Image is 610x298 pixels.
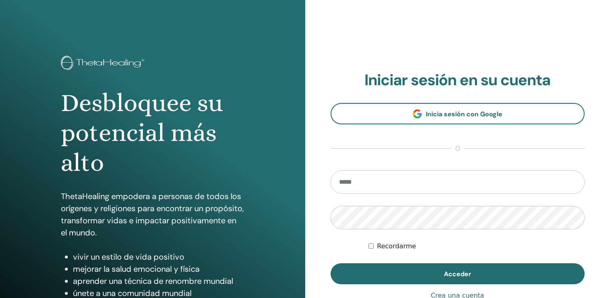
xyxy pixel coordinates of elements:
[331,263,585,284] button: Acceder
[73,251,244,263] li: vivir un estilo de vida positivo
[451,144,464,153] span: o
[377,241,416,251] label: Recordarme
[444,270,471,278] span: Acceder
[368,241,585,251] div: Mantenerme autenticado indefinidamente o hasta cerrar la sesión manualmente
[331,103,585,124] a: Inicia sesión con Google
[426,110,502,118] span: Inicia sesión con Google
[73,263,244,275] li: mejorar la salud emocional y física
[61,190,244,239] p: ThetaHealing empodera a personas de todos los orígenes y religiones para encontrar un propósito, ...
[331,71,585,90] h2: Iniciar sesión en su cuenta
[61,88,244,178] h1: Desbloquee su potencial más alto
[73,275,244,287] li: aprender una técnica de renombre mundial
